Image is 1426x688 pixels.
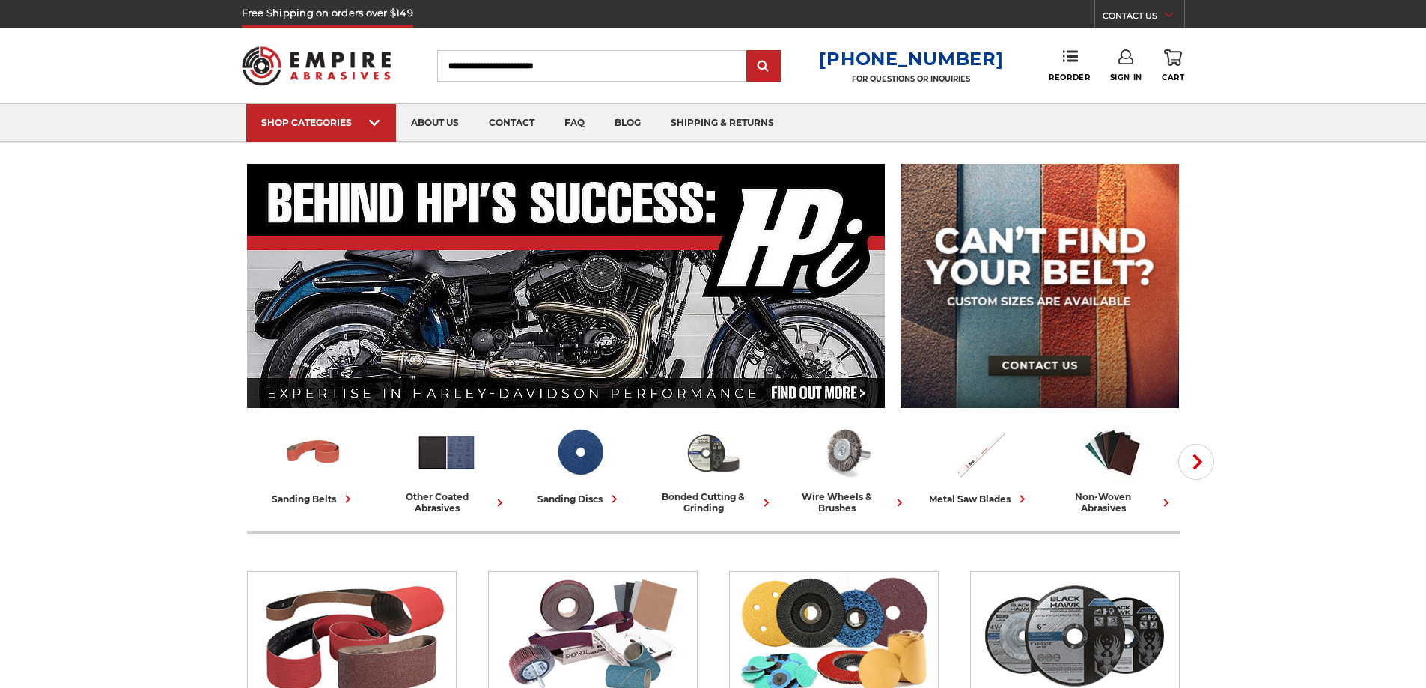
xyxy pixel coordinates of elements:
img: Banner for an interview featuring Horsepower Inc who makes Harley performance upgrades featured o... [247,164,886,408]
img: Bonded Cutting & Grinding [682,421,744,484]
img: Sanding Discs [549,421,611,484]
p: FOR QUESTIONS OR INQUIRIES [819,74,1003,84]
img: Sanding Belts [282,421,344,484]
a: CONTACT US [1103,7,1184,28]
div: other coated abrasives [386,491,508,514]
a: bonded cutting & grinding [653,421,774,514]
a: faq [549,104,600,142]
span: Sign In [1110,73,1142,82]
div: SHOP CATEGORIES [261,117,381,128]
img: Wire Wheels & Brushes [815,421,877,484]
img: Non-woven Abrasives [1082,421,1144,484]
img: Empire Abrasives [242,37,391,95]
a: shipping & returns [656,104,789,142]
a: Reorder [1049,49,1090,82]
a: contact [474,104,549,142]
a: metal saw blades [919,421,1040,507]
a: Cart [1162,49,1184,82]
a: [PHONE_NUMBER] [819,48,1003,70]
img: Other Coated Abrasives [415,421,478,484]
div: sanding belts [272,491,356,507]
img: promo banner for custom belts. [901,164,1179,408]
a: other coated abrasives [386,421,508,514]
a: non-woven abrasives [1052,421,1174,514]
div: non-woven abrasives [1052,491,1174,514]
a: wire wheels & brushes [786,421,907,514]
div: sanding discs [537,491,622,507]
span: Cart [1162,73,1184,82]
img: Metal Saw Blades [948,421,1011,484]
a: sanding discs [519,421,641,507]
div: bonded cutting & grinding [653,491,774,514]
a: about us [396,104,474,142]
a: blog [600,104,656,142]
div: wire wheels & brushes [786,491,907,514]
div: metal saw blades [929,491,1030,507]
span: Reorder [1049,73,1090,82]
button: Next [1178,444,1214,480]
input: Submit [749,52,778,82]
a: sanding belts [253,421,374,507]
